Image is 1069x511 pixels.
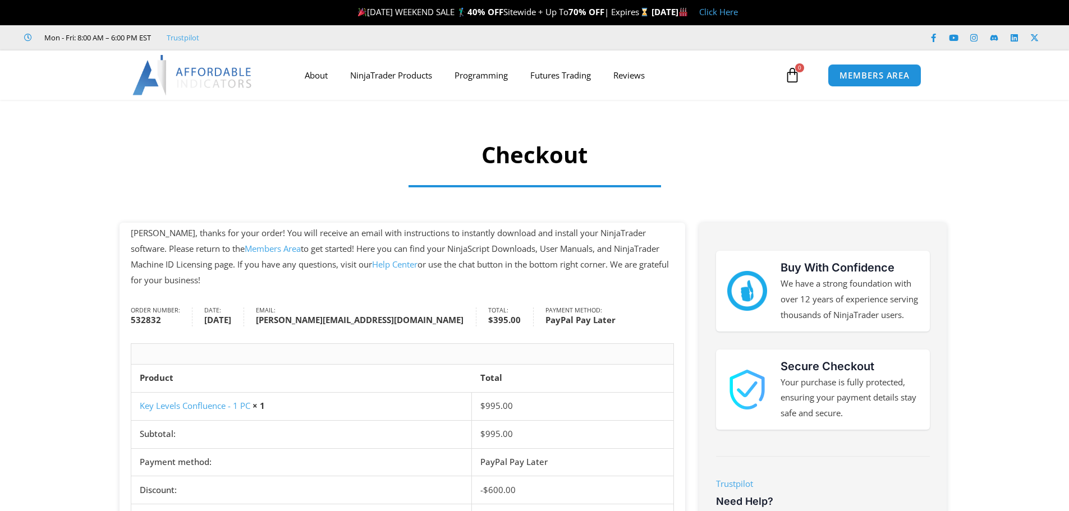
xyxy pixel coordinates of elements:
[256,307,476,326] li: Email:
[519,62,602,88] a: Futures Trading
[488,314,521,325] bdi: 395.00
[132,55,253,95] img: LogoAI | Affordable Indicators – NinjaTrader
[480,428,485,439] span: $
[602,62,656,88] a: Reviews
[256,314,464,326] strong: [PERSON_NAME][EMAIL_ADDRESS][DOMAIN_NAME]
[480,400,513,411] bdi: 995.00
[781,276,919,323] p: We have a strong foundation with over 12 years of experience serving thousands of NinjaTrader users.
[131,314,180,326] strong: 532832
[795,63,804,72] span: 0
[652,6,688,17] strong: [DATE]
[488,307,533,326] li: Total:
[140,400,250,411] a: Key Levels Confluence - 1 PC
[483,484,488,495] span: $
[221,139,849,171] h1: Checkout
[480,484,483,495] span: -
[358,8,366,16] img: 🎉
[480,428,513,439] span: 995.00
[372,259,417,270] a: Help Center
[488,314,493,325] span: $
[131,476,472,504] th: Discount:
[131,365,472,392] th: Product
[355,6,651,17] span: [DATE] WEEKEND SALE 🏌️‍♂️ Sitewide + Up To | Expires
[545,307,627,326] li: Payment method:
[131,448,472,476] th: Payment method:
[781,375,919,422] p: Your purchase is fully protected, ensuring your payment details stay safe and secure.
[339,62,443,88] a: NinjaTrader Products
[716,478,753,489] a: Trustpilot
[204,314,231,326] strong: [DATE]
[472,448,673,476] td: PayPal Pay Later
[131,420,472,448] th: Subtotal:
[716,495,930,508] h3: Need Help?
[727,271,767,311] img: mark thumbs good 43913 | Affordable Indicators – NinjaTrader
[293,62,339,88] a: About
[467,6,503,17] strong: 40% OFF
[253,400,265,411] strong: × 1
[828,64,921,87] a: MEMBERS AREA
[472,365,673,392] th: Total
[131,307,192,326] li: Order number:
[699,6,738,17] a: Click Here
[781,358,919,375] h3: Secure Checkout
[131,225,674,288] p: [PERSON_NAME], thanks for your order! You will receive an email with instructions to instantly do...
[167,31,199,44] a: Trustpilot
[42,31,151,44] span: Mon - Fri: 8:00 AM – 6:00 PM EST
[679,8,687,16] img: 🏭
[568,6,604,17] strong: 70% OFF
[545,314,616,326] strong: PayPal Pay Later
[839,71,910,80] span: MEMBERS AREA
[483,484,516,495] span: 600.00
[640,8,649,16] img: ⌛
[443,62,519,88] a: Programming
[293,62,782,88] nav: Menu
[781,259,919,276] h3: Buy With Confidence
[204,307,244,326] li: Date:
[480,400,485,411] span: $
[727,370,767,409] img: 1000913 | Affordable Indicators – NinjaTrader
[768,59,817,91] a: 0
[245,243,301,254] a: Members Area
